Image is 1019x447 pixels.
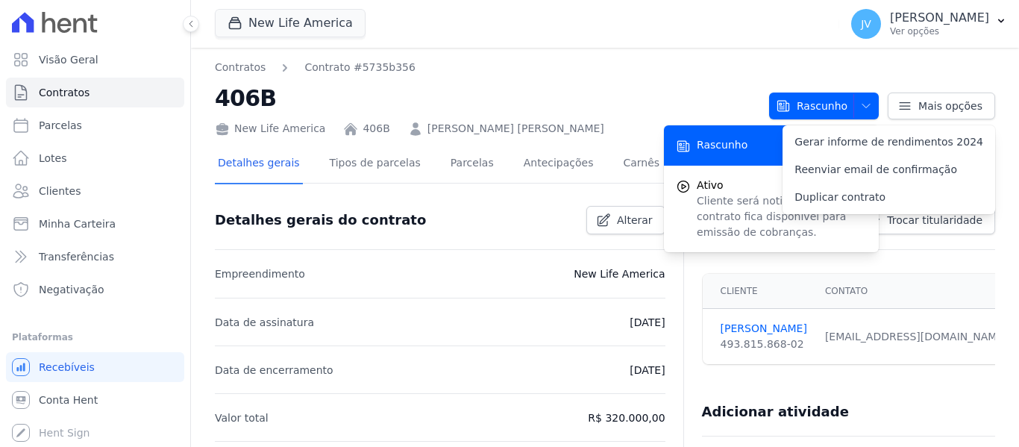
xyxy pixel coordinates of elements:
span: Mais opções [918,99,982,113]
p: [DATE] [630,361,665,379]
p: Data de assinatura [215,313,314,331]
span: Alterar [617,213,653,228]
a: Visão Geral [6,45,184,75]
a: Duplicar contrato [783,184,995,211]
span: Ativo [697,178,867,193]
a: [PERSON_NAME] [721,321,807,337]
span: Clientes [39,184,81,199]
a: Recebíveis [6,352,184,382]
a: Conta Hent [6,385,184,415]
a: Gerar informe de rendimentos 2024 [783,128,995,156]
th: Cliente [703,274,816,309]
span: Recebíveis [39,360,95,375]
span: JV [861,19,871,29]
a: Contratos [215,60,266,75]
span: Rascunho [776,93,847,119]
p: Cliente será notificado e o contrato fica disponível para emissão de cobranças. [697,193,867,240]
a: Clientes [6,176,184,206]
a: Parcelas [448,145,497,184]
p: New Life America [574,265,665,283]
a: 406B [363,121,389,137]
span: Trocar titularidade [887,213,982,228]
a: Lotes [6,143,184,173]
h3: Adicionar atividade [702,403,849,421]
span: Transferências [39,249,114,264]
a: Reenviar email de confirmação [783,156,995,184]
a: Transferências [6,242,184,272]
a: Minha Carteira [6,209,184,239]
a: [PERSON_NAME] [PERSON_NAME] [427,121,604,137]
p: Valor total [215,409,269,427]
span: Minha Carteira [39,216,116,231]
button: Ativo Cliente será notificado e o contrato fica disponível para emissão de cobranças. [664,166,879,252]
div: 493.815.868-02 [721,337,807,352]
a: Alterar [586,206,665,234]
a: Parcelas [6,110,184,140]
button: New Life America [215,9,366,37]
button: JV [PERSON_NAME] Ver opções [839,3,1019,45]
p: Data de encerramento [215,361,333,379]
a: Detalhes gerais [215,145,303,184]
p: [DATE] [630,313,665,331]
span: Lotes [39,151,67,166]
nav: Breadcrumb [215,60,416,75]
nav: Breadcrumb [215,60,757,75]
span: Rascunho [697,137,747,153]
span: Parcelas [39,118,82,133]
a: Negativação [6,275,184,304]
span: Contratos [39,85,90,100]
span: Negativação [39,282,104,297]
a: Mais opções [888,93,995,119]
div: New Life America [215,121,325,137]
a: Carnês [620,145,662,184]
p: Ver opções [890,25,989,37]
div: Plataformas [12,328,178,346]
p: Empreendimento [215,265,305,283]
h3: Detalhes gerais do contrato [215,211,426,229]
a: Antecipações [521,145,597,184]
button: Rascunho [769,93,879,119]
a: Tipos de parcelas [327,145,424,184]
p: R$ 320.000,00 [588,409,665,427]
span: Conta Hent [39,393,98,407]
h2: 406B [215,81,757,115]
a: Contratos [6,78,184,107]
p: [PERSON_NAME] [890,10,989,25]
a: Contrato #5735b356 [304,60,416,75]
span: Visão Geral [39,52,98,67]
a: Trocar titularidade [856,206,995,234]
